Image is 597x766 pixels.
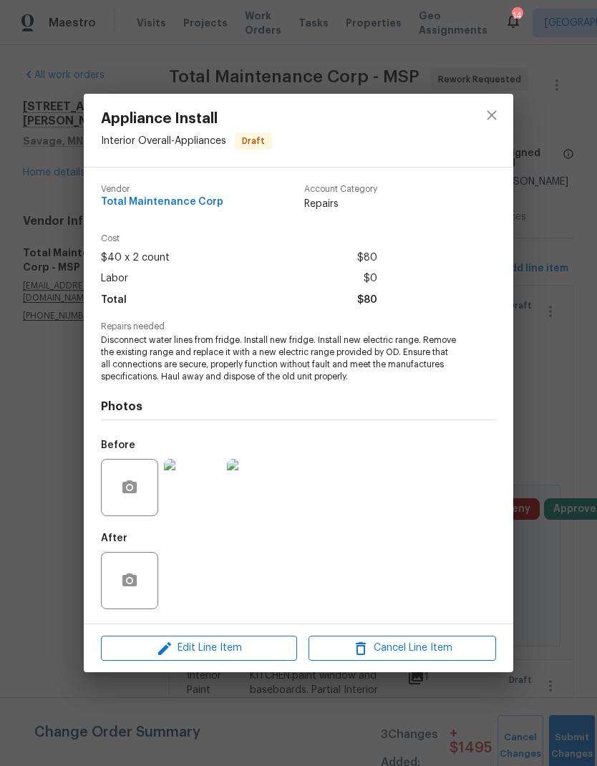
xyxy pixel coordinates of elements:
button: Edit Line Item [101,636,297,661]
button: close [475,98,509,132]
span: Account Category [304,185,377,194]
span: Repairs needed [101,322,496,331]
span: Repairs [304,197,377,211]
span: Appliance Install [101,111,272,127]
span: Total Maintenance Corp [101,197,223,208]
h4: Photos [101,399,496,414]
span: $0 [364,268,377,289]
span: Disconnect water lines from fridge. Install new fridge. Install new electric range. Remove the ex... [101,334,457,382]
span: Interior Overall - Appliances [101,136,226,146]
span: Cancel Line Item [313,639,492,657]
div: 14 [512,9,522,23]
span: Labor [101,268,128,289]
span: $40 x 2 count [101,248,170,268]
button: Cancel Line Item [309,636,496,661]
h5: Before [101,440,135,450]
span: Edit Line Item [105,639,293,657]
span: Draft [236,134,271,148]
span: Total [101,290,127,311]
span: $80 [357,290,377,311]
span: Cost [101,234,377,243]
span: $80 [357,248,377,268]
h5: After [101,533,127,543]
span: Vendor [101,185,223,194]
